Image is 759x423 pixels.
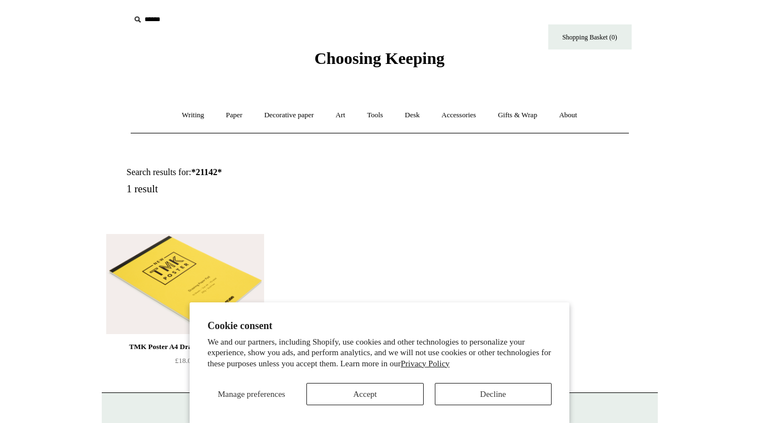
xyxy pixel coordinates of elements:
a: Accessories [431,101,486,130]
button: Accept [306,383,423,405]
a: Privacy Policy [401,359,450,368]
a: Gifts & Wrap [488,101,547,130]
a: TMK Poster A4 Drawing Paper Pad TMK Poster A4 Drawing Paper Pad [106,234,264,334]
span: £18.00 [175,356,195,365]
a: About [549,101,587,130]
a: TMK Poster A4 Drawing Paper Pad £18.00 [106,340,264,386]
a: Shopping Basket (0) [548,24,632,49]
h1: Search results for: [127,167,393,177]
img: TMK Poster A4 Drawing Paper Pad [106,234,264,334]
a: Decorative paper [254,101,324,130]
h5: 1 result [127,183,393,196]
a: Desk [395,101,430,130]
a: Paper [216,101,252,130]
h2: Cookie consent [207,320,552,332]
a: Tools [357,101,393,130]
button: Decline [435,383,552,405]
a: Writing [172,101,214,130]
p: We and our partners, including Shopify, use cookies and other technologies to personalize your ex... [207,337,552,370]
button: Manage preferences [207,383,295,405]
a: Art [326,101,355,130]
span: Choosing Keeping [314,49,444,67]
span: Manage preferences [218,390,285,399]
div: TMK Poster A4 Drawing Paper Pad [109,340,261,354]
a: Choosing Keeping [314,58,444,66]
